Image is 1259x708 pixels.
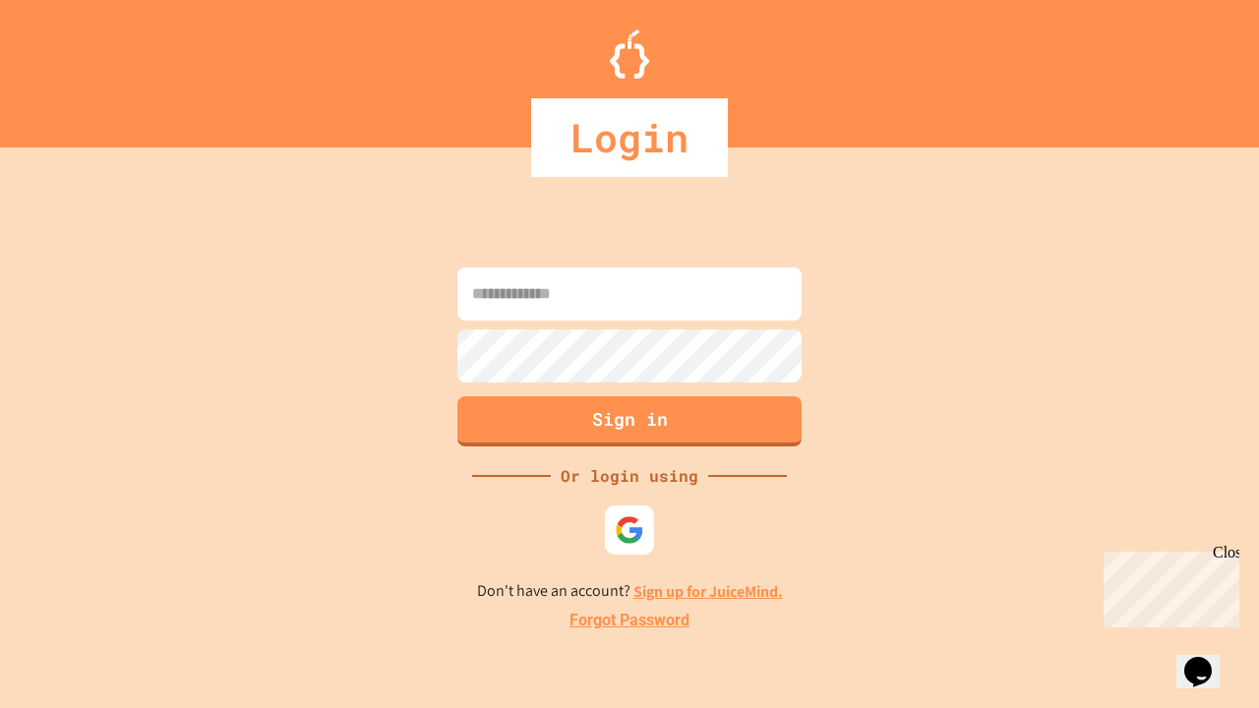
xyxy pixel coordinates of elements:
a: Sign up for JuiceMind. [633,581,783,602]
button: Sign in [457,396,802,446]
iframe: chat widget [1176,629,1239,688]
div: Chat with us now!Close [8,8,136,125]
div: Login [531,98,728,177]
iframe: chat widget [1096,544,1239,627]
div: Or login using [551,464,708,488]
a: Forgot Password [570,609,689,632]
img: Logo.svg [610,29,649,79]
img: google-icon.svg [615,515,644,545]
p: Don't have an account? [477,579,783,604]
